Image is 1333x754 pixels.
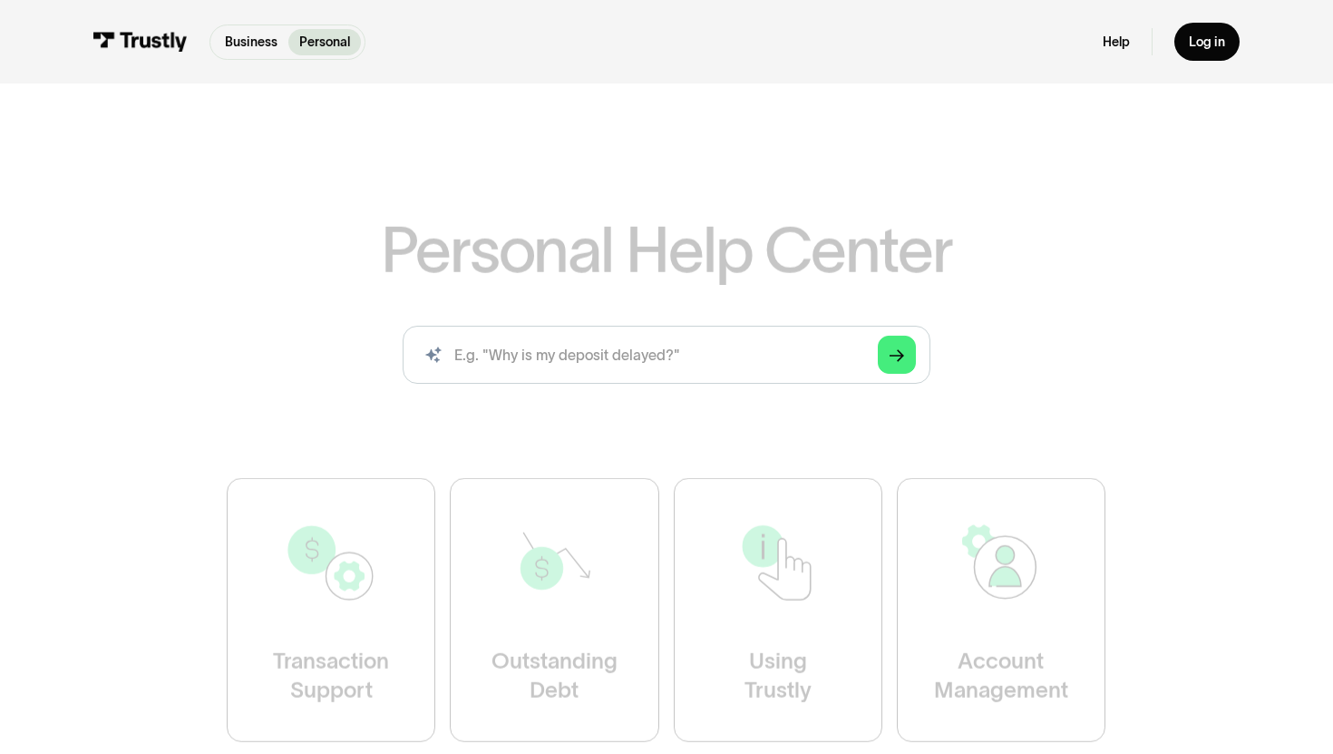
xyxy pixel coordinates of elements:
a: AccountManagement [897,478,1105,742]
input: search [403,326,930,384]
p: Personal [299,33,350,52]
a: Log in [1174,23,1240,61]
div: Using Trustly [744,646,812,704]
h1: Personal Help Center [381,218,952,281]
p: Business [225,33,277,52]
div: Log in [1189,34,1225,50]
a: TransactionSupport [227,478,435,742]
a: OutstandingDebt [451,478,659,742]
img: Trustly Logo [93,32,188,52]
a: Personal [288,29,361,55]
div: Transaction Support [274,646,390,704]
div: Outstanding Debt [491,646,618,704]
a: Help [1103,34,1130,50]
a: Business [214,29,288,55]
div: Account Management [934,646,1068,704]
a: UsingTrustly [674,478,882,742]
